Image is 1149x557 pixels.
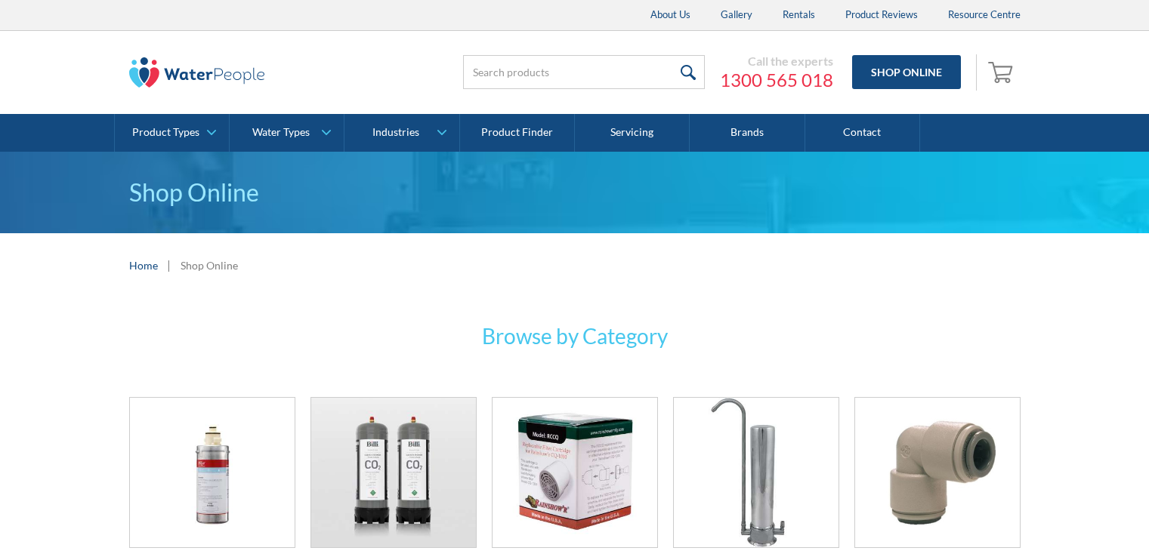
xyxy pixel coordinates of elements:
a: Brands [690,114,805,152]
img: Water Filter Cartridges [130,398,295,547]
div: Water Types [252,126,310,139]
div: | [165,256,173,274]
div: Shop Online [181,257,238,273]
a: Product Finder [460,114,575,152]
a: Product Types [115,114,229,152]
a: Industries [344,114,459,152]
input: Search products [463,55,705,89]
img: Replacement Parts [855,398,1020,547]
img: shopping cart [988,60,1017,84]
img: Countertop [674,398,839,547]
a: Open empty cart [984,54,1021,91]
a: Water Types [230,114,344,152]
a: Shop Online [852,55,961,89]
div: Industries [372,126,419,139]
img: The Water People [129,57,265,88]
a: 1300 565 018 [720,69,833,91]
img: Co2 Cylinders [311,398,476,547]
h1: Shop Online [129,174,1021,211]
div: Call the experts [720,54,833,69]
a: Servicing [575,114,690,152]
h3: Browse by Category [280,320,869,352]
div: Product Types [132,126,199,139]
a: Contact [805,114,920,152]
img: Bath and Shower [493,398,657,547]
a: Home [129,257,158,273]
